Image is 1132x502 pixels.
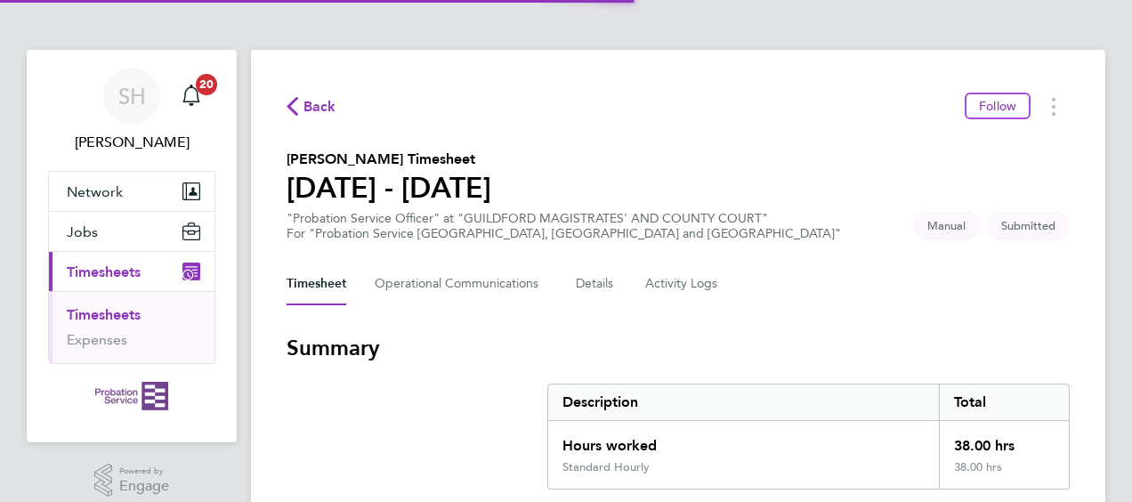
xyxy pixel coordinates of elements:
[1038,93,1070,120] button: Timesheets Menu
[965,93,1031,119] button: Follow
[196,74,217,95] span: 20
[67,263,141,280] span: Timesheets
[645,263,720,305] button: Activity Logs
[48,132,215,153] span: Sarah Hennebry
[48,68,215,153] a: SH[PERSON_NAME]
[119,464,169,479] span: Powered by
[939,421,1069,460] div: 38.00 hrs
[49,252,214,291] button: Timesheets
[576,263,617,305] button: Details
[287,263,346,305] button: Timesheet
[375,263,547,305] button: Operational Communications
[49,212,214,251] button: Jobs
[48,382,215,410] a: Go to home page
[562,460,650,474] div: Standard Hourly
[49,291,214,363] div: Timesheets
[287,149,491,170] h2: [PERSON_NAME] Timesheet
[913,211,980,240] span: This timesheet was manually created.
[303,96,336,117] span: Back
[119,479,169,494] span: Engage
[287,226,841,241] div: For "Probation Service [GEOGRAPHIC_DATA], [GEOGRAPHIC_DATA] and [GEOGRAPHIC_DATA]"
[287,170,491,206] h1: [DATE] - [DATE]
[939,385,1069,420] div: Total
[95,382,167,410] img: probationservice-logo-retina.png
[67,331,127,348] a: Expenses
[67,223,98,240] span: Jobs
[94,464,170,498] a: Powered byEngage
[118,85,146,108] span: SH
[67,306,141,323] a: Timesheets
[987,211,1070,240] span: This timesheet is Submitted.
[548,385,939,420] div: Description
[287,334,1070,362] h3: Summary
[287,211,841,241] div: "Probation Service Officer" at "GUILDFORD MAGISTRATES' AND COUNTY COURT"
[174,68,209,125] a: 20
[49,172,214,211] button: Network
[287,95,336,117] button: Back
[27,50,237,442] nav: Main navigation
[979,98,1016,114] span: Follow
[547,384,1070,490] div: Summary
[548,421,939,460] div: Hours worked
[67,183,123,200] span: Network
[939,460,1069,489] div: 38.00 hrs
